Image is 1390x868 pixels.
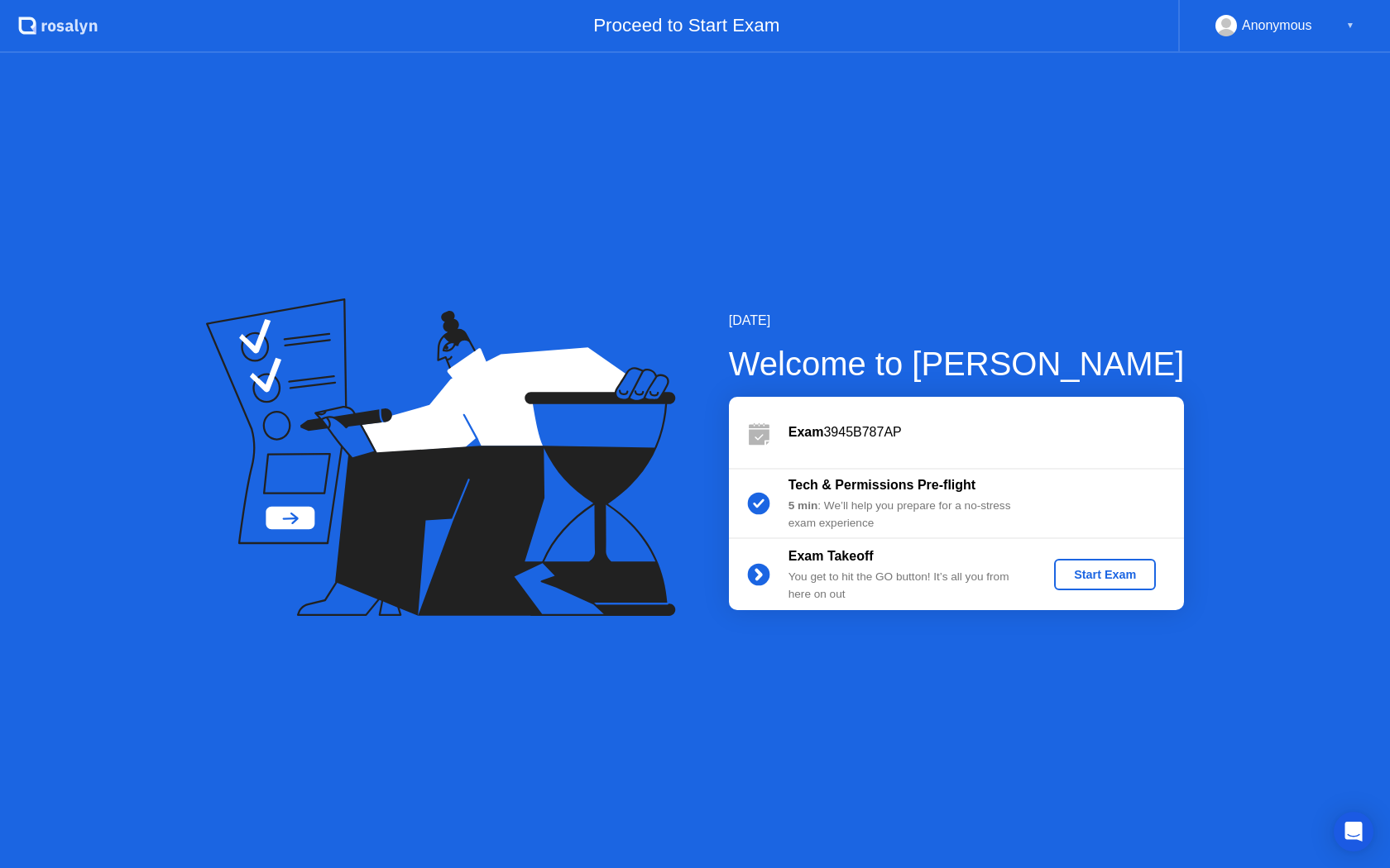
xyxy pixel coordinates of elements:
[788,569,1027,603] div: You get to hit the GO button! It’s all you from here on out
[1061,568,1149,581] div: Start Exam
[1054,559,1156,590] button: Start Exam
[1346,15,1354,36] div: ▼
[729,339,1185,389] div: Welcome to [PERSON_NAME]
[788,549,874,563] b: Exam Takeoff
[788,425,824,439] b: Exam
[788,498,1027,532] div: : We’ll help you prepare for a no-stress exam experience
[788,499,818,512] b: 5 min
[729,311,1185,331] div: [DATE]
[1334,812,1373,851] div: Open Intercom Messenger
[1242,15,1312,36] div: Anonymous
[788,422,1184,442] div: 3945B787AP
[788,478,975,492] b: Tech & Permissions Pre-flight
